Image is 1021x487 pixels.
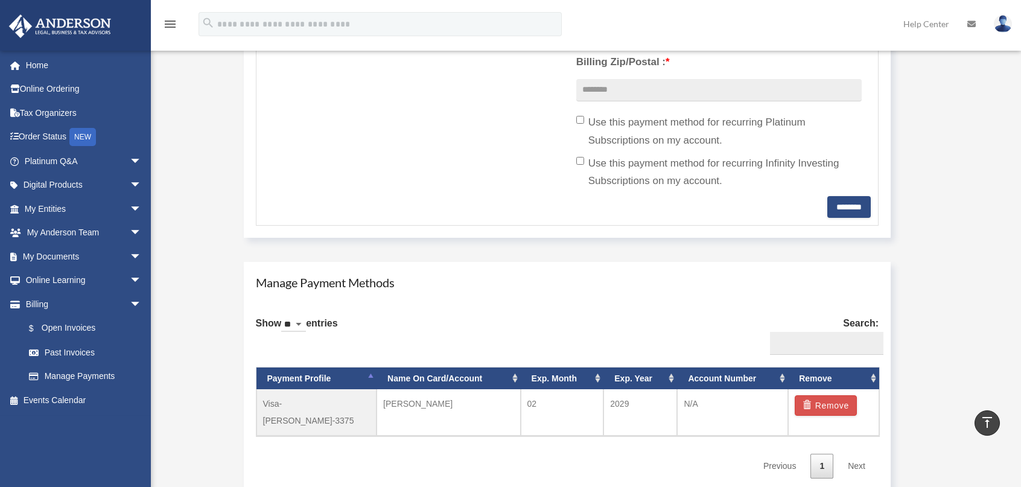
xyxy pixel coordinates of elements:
[130,197,154,221] span: arrow_drop_down
[980,415,994,430] i: vertical_align_top
[8,244,160,269] a: My Documentsarrow_drop_down
[256,368,377,390] th: Payment Profile: activate to sort column descending
[576,116,584,124] input: Use this payment method for recurring Platinum Subscriptions on my account.
[17,364,154,389] a: Manage Payments
[69,128,96,146] div: NEW
[8,53,160,77] a: Home
[975,410,1000,436] a: vertical_align_top
[130,173,154,198] span: arrow_drop_down
[839,454,874,479] a: Next
[754,454,805,479] a: Previous
[8,173,160,197] a: Digital Productsarrow_drop_down
[576,154,862,191] label: Use this payment method for recurring Infinity Investing Subscriptions on my account.
[810,454,833,479] a: 1
[130,221,154,246] span: arrow_drop_down
[202,16,215,30] i: search
[770,332,883,355] input: Search:
[8,197,160,221] a: My Entitiesarrow_drop_down
[8,125,160,150] a: Order StatusNEW
[377,389,520,436] td: [PERSON_NAME]
[5,14,115,38] img: Anderson Advisors Platinum Portal
[677,389,788,436] td: N/A
[576,53,862,71] label: Billing Zip/Postal :
[130,269,154,293] span: arrow_drop_down
[36,321,42,336] span: $
[788,368,879,390] th: Remove: activate to sort column ascending
[256,274,879,291] h4: Manage Payment Methods
[795,395,857,416] button: Remove
[603,368,677,390] th: Exp. Year: activate to sort column ascending
[163,17,177,31] i: menu
[677,368,788,390] th: Account Number: activate to sort column ascending
[994,15,1012,33] img: User Pic
[17,340,160,364] a: Past Invoices
[8,388,160,412] a: Events Calendar
[8,292,160,316] a: Billingarrow_drop_down
[576,157,584,165] input: Use this payment method for recurring Infinity Investing Subscriptions on my account.
[8,221,160,245] a: My Anderson Teamarrow_drop_down
[576,113,862,150] label: Use this payment method for recurring Platinum Subscriptions on my account.
[17,316,160,341] a: $Open Invoices
[8,149,160,173] a: Platinum Q&Aarrow_drop_down
[163,21,177,31] a: menu
[8,77,160,101] a: Online Ordering
[8,269,160,293] a: Online Learningarrow_drop_down
[256,389,377,436] td: Visa-[PERSON_NAME]-3375
[8,101,160,125] a: Tax Organizers
[765,315,879,355] label: Search:
[521,368,604,390] th: Exp. Month: activate to sort column ascending
[130,149,154,174] span: arrow_drop_down
[256,315,338,344] label: Show entries
[377,368,520,390] th: Name On Card/Account: activate to sort column ascending
[521,389,604,436] td: 02
[281,318,306,332] select: Showentries
[130,244,154,269] span: arrow_drop_down
[130,292,154,317] span: arrow_drop_down
[603,389,677,436] td: 2029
